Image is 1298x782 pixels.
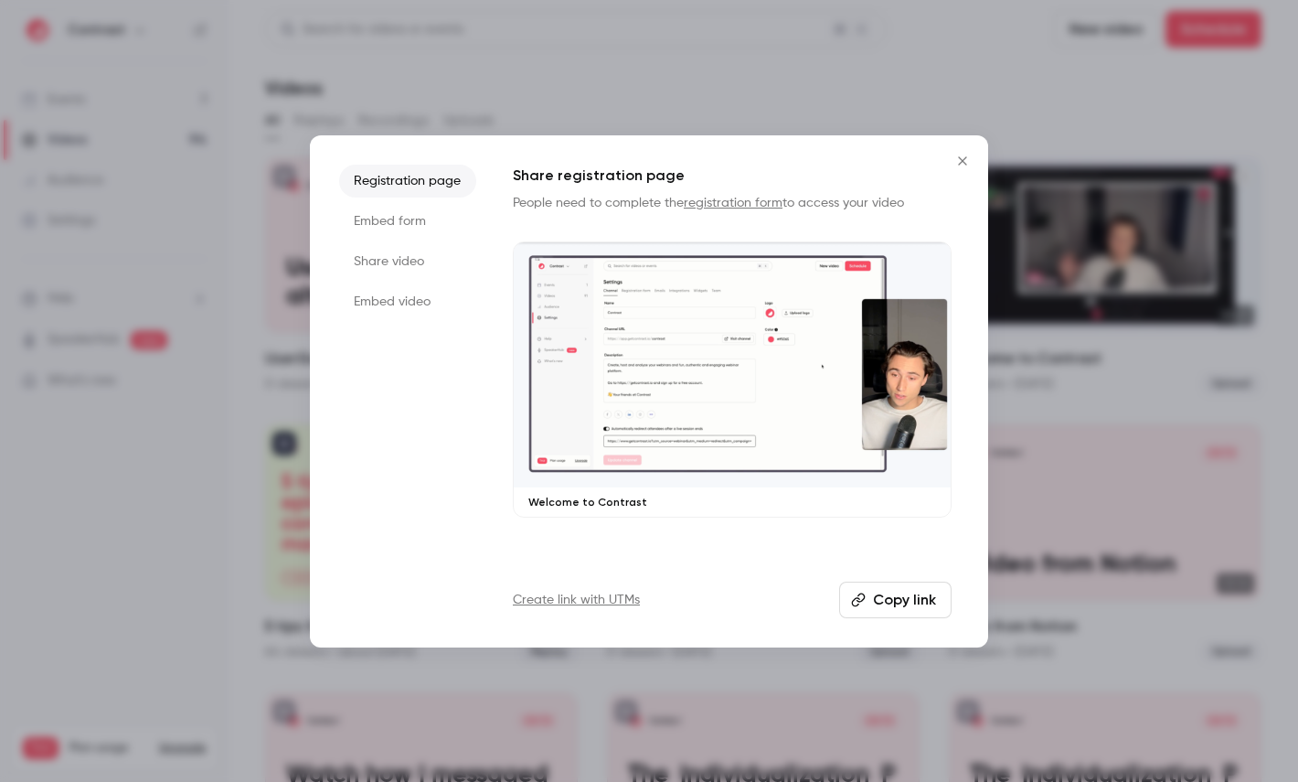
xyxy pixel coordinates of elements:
a: Create link with UTMs [513,591,640,609]
li: Embed form [339,205,476,238]
a: Welcome to Contrast [513,241,952,519]
li: Embed video [339,285,476,318]
p: People need to complete the to access your video [513,194,952,212]
a: registration form [684,197,782,209]
button: Copy link [839,582,952,618]
li: Share video [339,245,476,278]
h1: Share registration page [513,165,952,187]
p: Welcome to Contrast [528,495,936,509]
button: Close [944,143,981,179]
li: Registration page [339,165,476,198]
